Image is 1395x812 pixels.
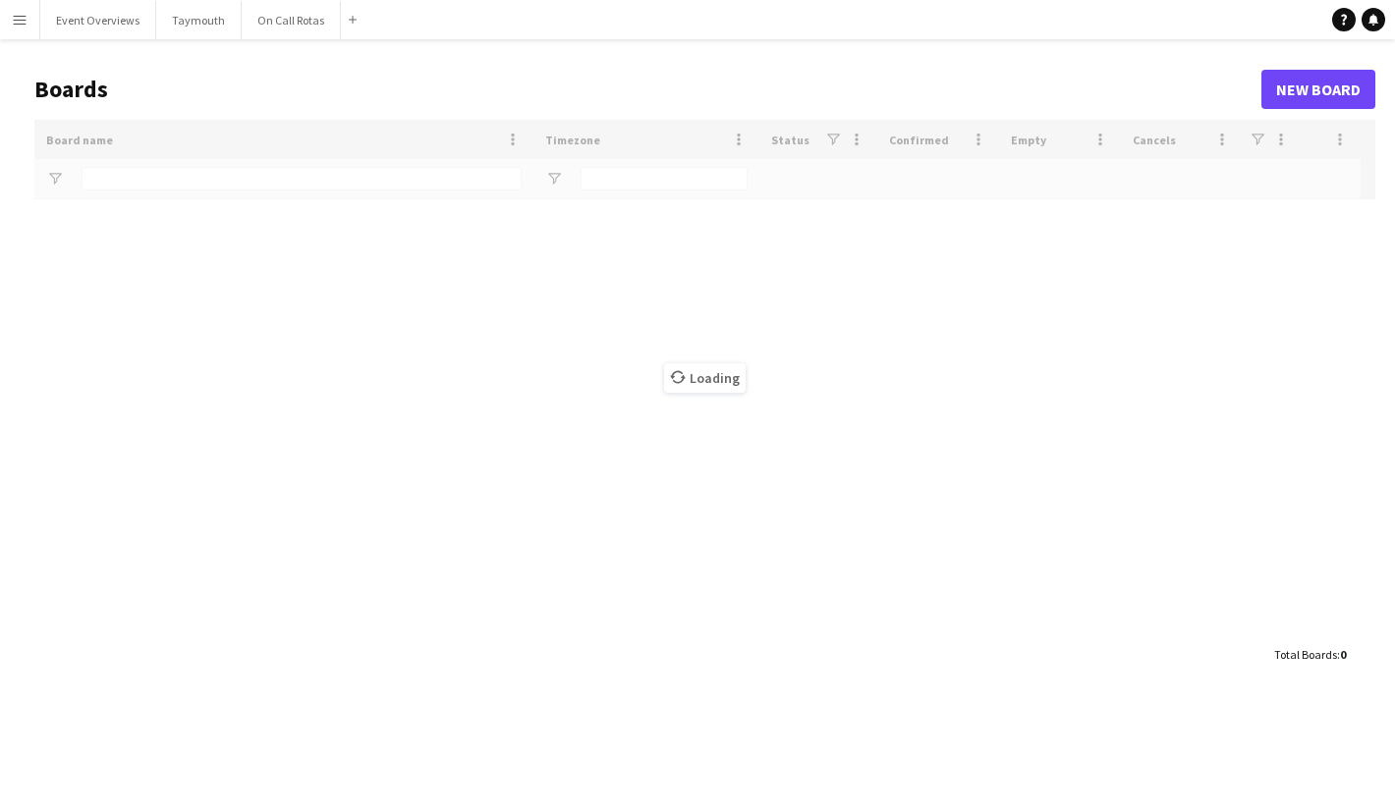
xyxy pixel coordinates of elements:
[1261,70,1375,109] a: New Board
[1340,647,1346,662] span: 0
[1274,635,1346,674] div: :
[156,1,242,39] button: Taymouth
[664,363,746,393] span: Loading
[40,1,156,39] button: Event Overviews
[1274,647,1337,662] span: Total Boards
[242,1,341,39] button: On Call Rotas
[34,75,1261,104] h1: Boards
